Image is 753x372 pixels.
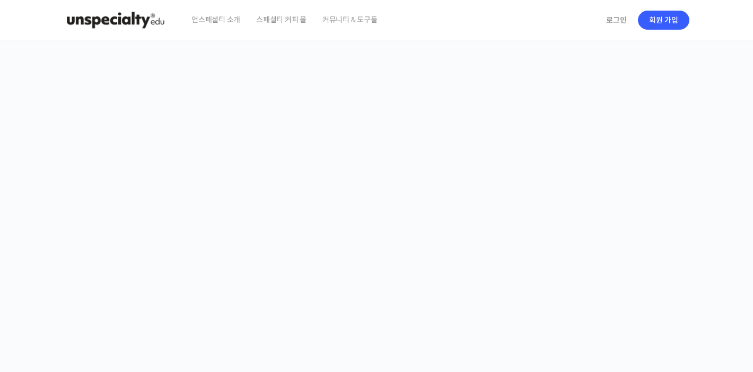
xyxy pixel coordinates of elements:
[600,8,633,32] a: 로그인
[638,11,689,30] a: 회원 가입
[11,220,742,235] p: 시간과 장소에 구애받지 않고, 검증된 커리큘럼으로
[11,162,742,216] p: [PERSON_NAME]을 다하는 당신을 위해, 최고와 함께 만든 커피 클래스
